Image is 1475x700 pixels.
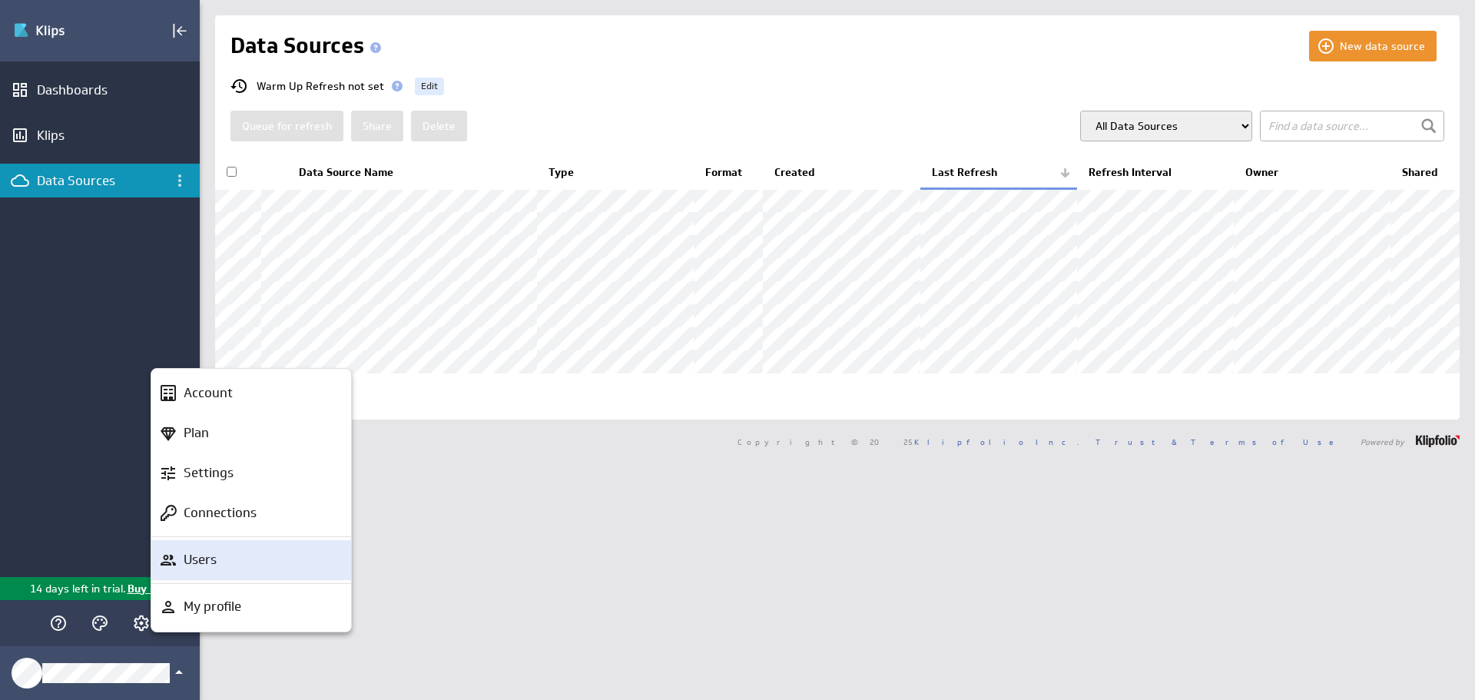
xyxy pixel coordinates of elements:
div: Plan [151,413,351,453]
div: Connections [151,493,351,533]
p: Connections [184,503,257,523]
p: My profile [184,597,241,616]
div: Users [151,540,351,580]
div: Settings [151,453,351,493]
p: Users [184,550,217,569]
p: Settings [184,463,234,483]
div: My profile [151,587,351,627]
div: Account [151,373,351,413]
p: Plan [184,423,209,443]
p: Account [184,383,233,403]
